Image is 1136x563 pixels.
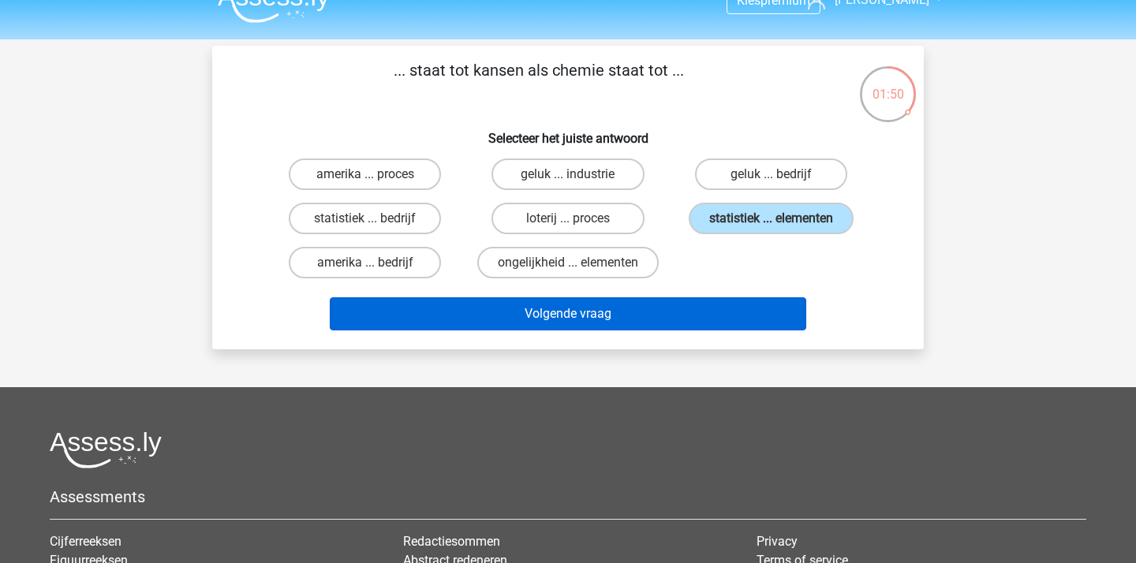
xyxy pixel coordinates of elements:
[289,203,441,234] label: statistiek ... bedrijf
[237,58,839,106] p: ... staat tot kansen als chemie staat tot ...
[237,118,899,146] h6: Selecteer het juiste antwoord
[403,534,500,549] a: Redactiesommen
[858,65,917,104] div: 01:50
[289,158,441,190] label: amerika ... proces
[757,534,798,549] a: Privacy
[689,203,854,234] label: statistiek ... elementen
[695,158,847,190] label: geluk ... bedrijf
[50,431,162,468] img: Assessly logo
[50,487,1086,506] h5: Assessments
[491,158,644,190] label: geluk ... industrie
[289,247,441,278] label: amerika ... bedrijf
[50,534,121,549] a: Cijferreeksen
[491,203,644,234] label: loterij ... proces
[477,247,659,278] label: ongelijkheid ... elementen
[330,297,807,330] button: Volgende vraag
